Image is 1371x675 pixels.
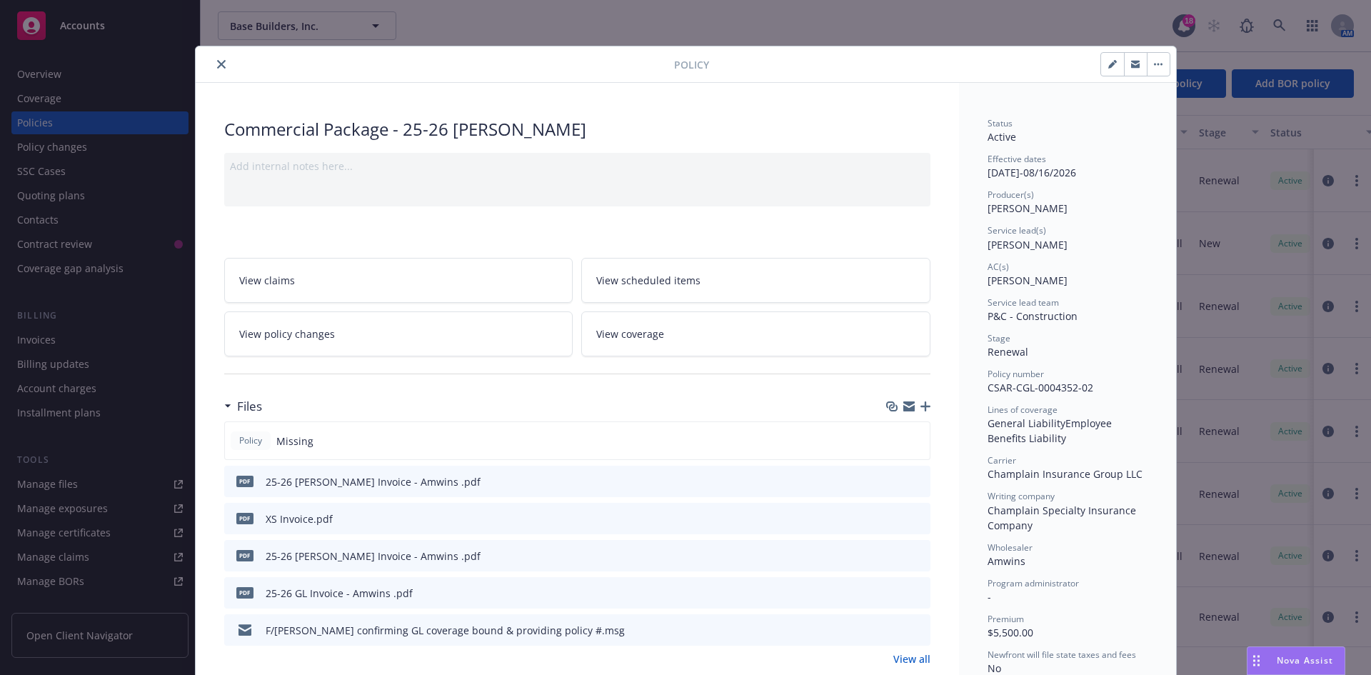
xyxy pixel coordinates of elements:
span: $5,500.00 [988,626,1033,639]
button: preview file [912,474,925,489]
div: 25-26 [PERSON_NAME] Invoice - Amwins .pdf [266,474,481,489]
span: Active [988,130,1016,144]
span: Amwins [988,554,1025,568]
span: P&C - Construction [988,309,1078,323]
div: [DATE] - 08/16/2026 [988,153,1147,180]
span: Status [988,117,1013,129]
span: pdf [236,550,253,561]
div: Commercial Package - 25-26 [PERSON_NAME] [224,117,930,141]
span: Policy number [988,368,1044,380]
span: General Liability [988,416,1065,430]
span: AC(s) [988,261,1009,273]
span: Policy [236,434,265,447]
span: Stage [988,332,1010,344]
span: Employee Benefits Liability [988,416,1115,445]
div: Files [224,397,262,416]
span: Nova Assist [1277,654,1333,666]
div: F/[PERSON_NAME] confirming GL coverage bound & providing policy #.msg [266,623,625,638]
span: Policy [674,57,709,72]
span: [PERSON_NAME] [988,201,1068,215]
span: Program administrator [988,577,1079,589]
button: download file [889,474,900,489]
span: Champlain Insurance Group LLC [988,467,1142,481]
div: 25-26 GL Invoice - Amwins .pdf [266,586,413,601]
span: No [988,661,1001,675]
span: Carrier [988,454,1016,466]
span: Wholesaler [988,541,1033,554]
span: pdf [236,513,253,524]
button: download file [889,511,900,526]
a: View coverage [581,311,930,356]
span: Renewal [988,345,1028,359]
button: preview file [912,586,925,601]
button: download file [889,549,900,564]
button: preview file [912,549,925,564]
span: [PERSON_NAME] [988,274,1068,287]
a: View scheduled items [581,258,930,303]
h3: Files [237,397,262,416]
button: preview file [912,511,925,526]
button: Nova Assist [1247,646,1345,675]
span: [PERSON_NAME] [988,238,1068,251]
span: View scheduled items [596,273,700,288]
span: Service lead(s) [988,224,1046,236]
span: View policy changes [239,326,335,341]
span: pdf [236,476,253,486]
span: Lines of coverage [988,404,1058,416]
span: Writing company [988,490,1055,502]
div: XS Invoice.pdf [266,511,333,526]
div: Add internal notes here... [230,159,925,174]
div: 25-26 [PERSON_NAME] Invoice - Amwins .pdf [266,549,481,564]
span: Producer(s) [988,189,1034,201]
button: preview file [912,623,925,638]
span: Champlain Specialty Insurance Company [988,504,1139,532]
span: Effective dates [988,153,1046,165]
button: download file [889,623,900,638]
div: Drag to move [1247,647,1265,674]
button: close [213,56,230,73]
a: View claims [224,258,573,303]
span: Service lead team [988,296,1059,309]
span: CSAR-CGL-0004352-02 [988,381,1093,394]
span: View claims [239,273,295,288]
a: View policy changes [224,311,573,356]
button: download file [889,586,900,601]
a: View all [893,651,930,666]
span: Premium [988,613,1024,625]
span: - [988,590,991,604]
span: pdf [236,587,253,598]
span: Missing [276,434,313,449]
span: Newfront will file state taxes and fees [988,649,1136,661]
span: View coverage [596,326,664,341]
